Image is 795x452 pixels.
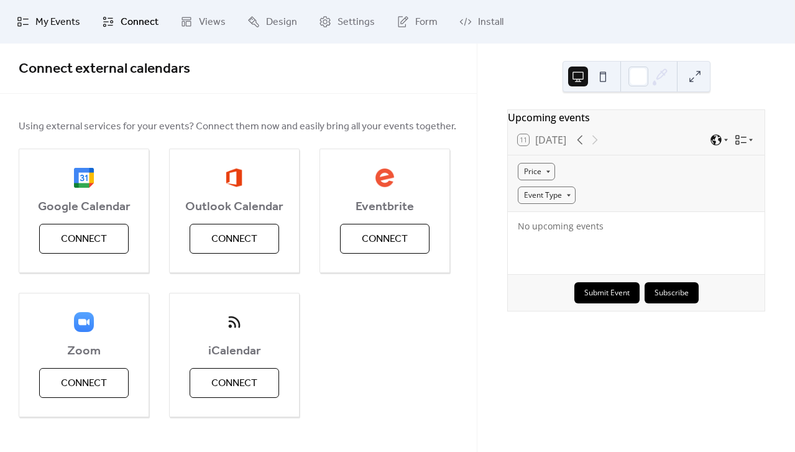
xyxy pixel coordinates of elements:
[19,119,456,134] span: Using external services for your events? Connect them now and easily bring all your events together.
[19,55,190,83] span: Connect external calendars
[19,200,149,214] span: Google Calendar
[7,5,90,39] a: My Events
[35,15,80,30] span: My Events
[19,344,149,359] span: Zoom
[74,312,94,332] img: zoom
[39,368,129,398] button: Connect
[121,15,159,30] span: Connect
[170,200,299,214] span: Outlook Calendar
[39,224,129,254] button: Connect
[61,232,107,247] span: Connect
[415,15,438,30] span: Form
[224,312,244,332] img: ical
[362,232,408,247] span: Connect
[310,5,384,39] a: Settings
[211,376,257,391] span: Connect
[574,282,640,303] button: Submit Event
[171,5,235,39] a: Views
[199,15,226,30] span: Views
[478,15,503,30] span: Install
[226,168,242,188] img: outlook
[508,110,765,125] div: Upcoming events
[450,5,513,39] a: Install
[518,219,755,233] div: No upcoming events
[375,168,395,188] img: eventbrite
[266,15,297,30] span: Design
[61,376,107,391] span: Connect
[238,5,306,39] a: Design
[320,200,449,214] span: Eventbrite
[190,368,279,398] button: Connect
[93,5,168,39] a: Connect
[340,224,430,254] button: Connect
[190,224,279,254] button: Connect
[211,232,257,247] span: Connect
[74,168,94,188] img: google
[387,5,447,39] a: Form
[170,344,299,359] span: iCalendar
[338,15,375,30] span: Settings
[645,282,699,303] button: Subscribe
